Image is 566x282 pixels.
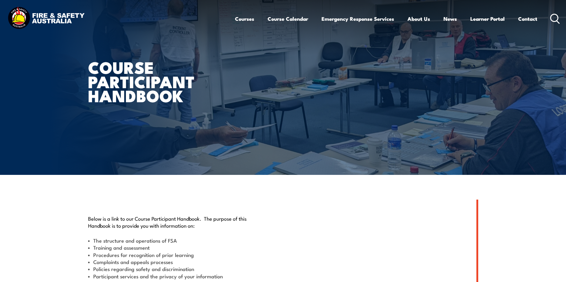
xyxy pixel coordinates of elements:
[268,11,308,27] a: Course Calendar
[88,273,255,280] li: Participant services and the privacy of your information
[443,11,457,27] a: News
[322,11,394,27] a: Emergency Response Services
[235,11,254,27] a: Courses
[470,11,505,27] a: Learner Portal
[88,251,255,258] li: Procedures for recognition of prior learning
[88,244,255,251] li: Training and assessment
[408,11,430,27] a: About Us
[518,11,537,27] a: Contact
[88,215,255,229] p: Below is a link to our Course Participant Handbook. The purpose of this Handbook is to provide yo...
[88,265,255,272] li: Policies regarding safety and discrimination
[88,237,255,244] li: The structure and operations of FSA
[88,258,255,265] li: Complaints and appeals processes
[88,60,239,103] h1: Course Participant Handbook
